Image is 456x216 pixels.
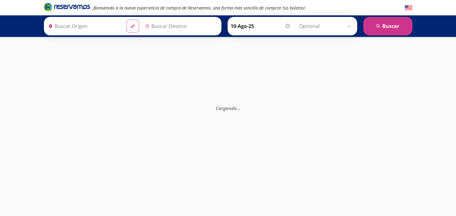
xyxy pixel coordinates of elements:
button: Buscar [363,17,412,35]
a: Brand Logo [44,2,90,13]
input: Opcional [299,18,354,34]
span: . [237,105,238,111]
em: Cargando [216,105,240,111]
button: English [405,4,412,12]
input: Buscar Origen [46,18,121,34]
span: . [238,105,239,111]
input: Buscar Destino [142,18,218,34]
input: Elegir Fecha [231,18,291,34]
span: . [239,105,240,111]
em: ¡Bienvenido a la nueva experiencia de compra de Reservamos, una forma más sencilla de comprar tus... [92,5,305,11]
i: Brand Logo [44,2,90,11]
